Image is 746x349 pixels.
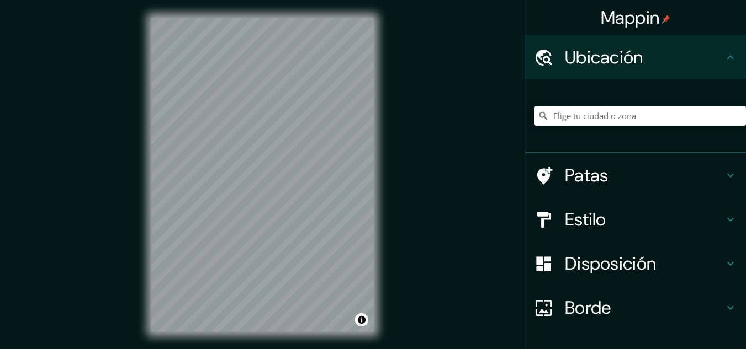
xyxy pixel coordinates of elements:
button: Activar o desactivar atribución [355,313,368,326]
div: Estilo [525,197,746,241]
div: Patas [525,153,746,197]
iframe: Help widget launcher [648,306,734,337]
font: Disposición [565,252,656,275]
font: Borde [565,296,611,319]
font: Estilo [565,208,606,231]
input: Elige tu ciudad o zona [534,106,746,126]
div: Borde [525,286,746,330]
canvas: Mapa [151,18,374,332]
font: Ubicación [565,46,643,69]
div: Disposición [525,241,746,286]
font: Mappin [601,6,660,29]
div: Ubicación [525,35,746,79]
img: pin-icon.png [662,15,670,24]
font: Patas [565,164,609,187]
